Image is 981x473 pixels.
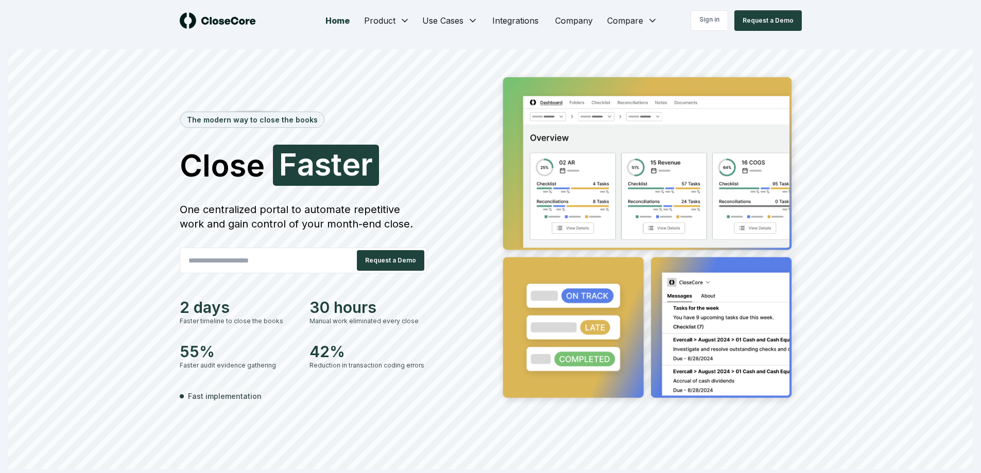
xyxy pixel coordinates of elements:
div: 2 days [180,298,297,317]
span: Use Cases [422,14,463,27]
button: Product [358,10,416,31]
span: r [360,149,373,180]
span: Fast implementation [188,391,262,401]
div: 55% [180,342,297,361]
button: Request a Demo [357,250,424,271]
a: Sign in [691,10,728,31]
span: s [315,149,331,180]
span: Product [364,14,395,27]
a: Company [547,10,601,31]
span: F [279,149,297,180]
span: Close [180,150,265,181]
div: One centralized portal to automate repetitive work and gain control of your month-end close. [180,202,427,231]
div: Faster timeline to close the books [180,317,297,326]
button: Request a Demo [734,10,802,31]
a: Integrations [484,10,547,31]
div: The modern way to close the books [181,112,324,127]
div: 30 hours [309,298,427,317]
span: t [331,149,342,180]
a: Home [317,10,358,31]
span: a [297,149,315,180]
div: Faster audit evidence gathering [180,361,297,370]
span: Compare [607,14,643,27]
div: 42% [309,342,427,361]
img: logo [180,12,256,29]
div: Reduction in transaction coding errors [309,361,427,370]
span: e [342,149,360,180]
button: Compare [601,10,664,31]
div: Manual work eliminated every close [309,317,427,326]
img: Jumbotron [495,70,802,409]
button: Use Cases [416,10,484,31]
